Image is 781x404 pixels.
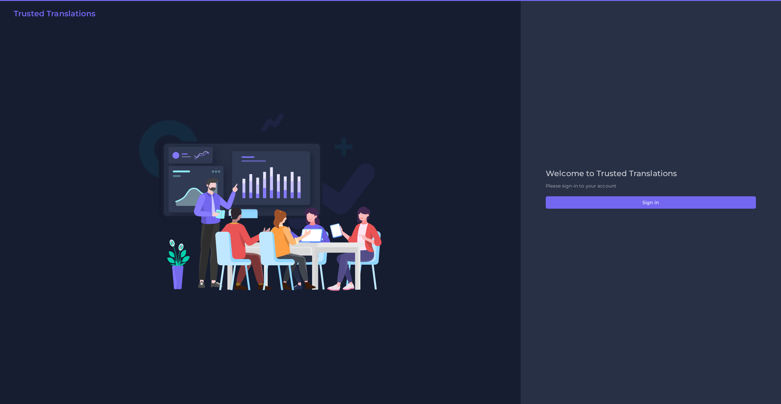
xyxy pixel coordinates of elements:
[9,9,95,21] a: Trusted Translations
[546,183,756,189] p: Please sign-in to your account
[139,113,382,291] img: Login V2
[546,169,756,178] h2: Welcome to Trusted Translations
[546,196,756,209] button: Sign in
[14,9,95,19] h2: Trusted Translations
